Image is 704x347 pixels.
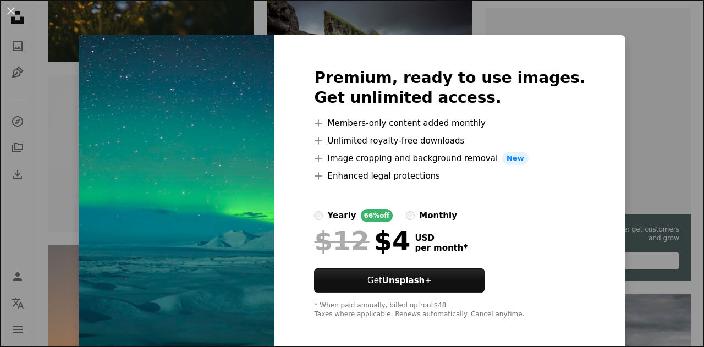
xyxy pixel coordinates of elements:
[502,152,529,165] span: New
[314,227,369,255] span: $12
[415,243,468,253] span: per month *
[415,233,468,243] span: USD
[361,209,393,222] div: 66% off
[314,169,585,183] li: Enhanced legal protections
[327,209,356,222] div: yearly
[382,276,432,285] strong: Unsplash+
[314,268,485,293] button: GetUnsplash+
[314,117,585,130] li: Members-only content added monthly
[314,301,585,319] div: * When paid annually, billed upfront $48 Taxes where applicable. Renews automatically. Cancel any...
[419,209,457,222] div: monthly
[314,152,585,165] li: Image cropping and background removal
[314,227,410,255] div: $4
[314,134,585,147] li: Unlimited royalty-free downloads
[314,211,323,220] input: yearly66%off
[314,68,585,108] h2: Premium, ready to use images. Get unlimited access.
[406,211,415,220] input: monthly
